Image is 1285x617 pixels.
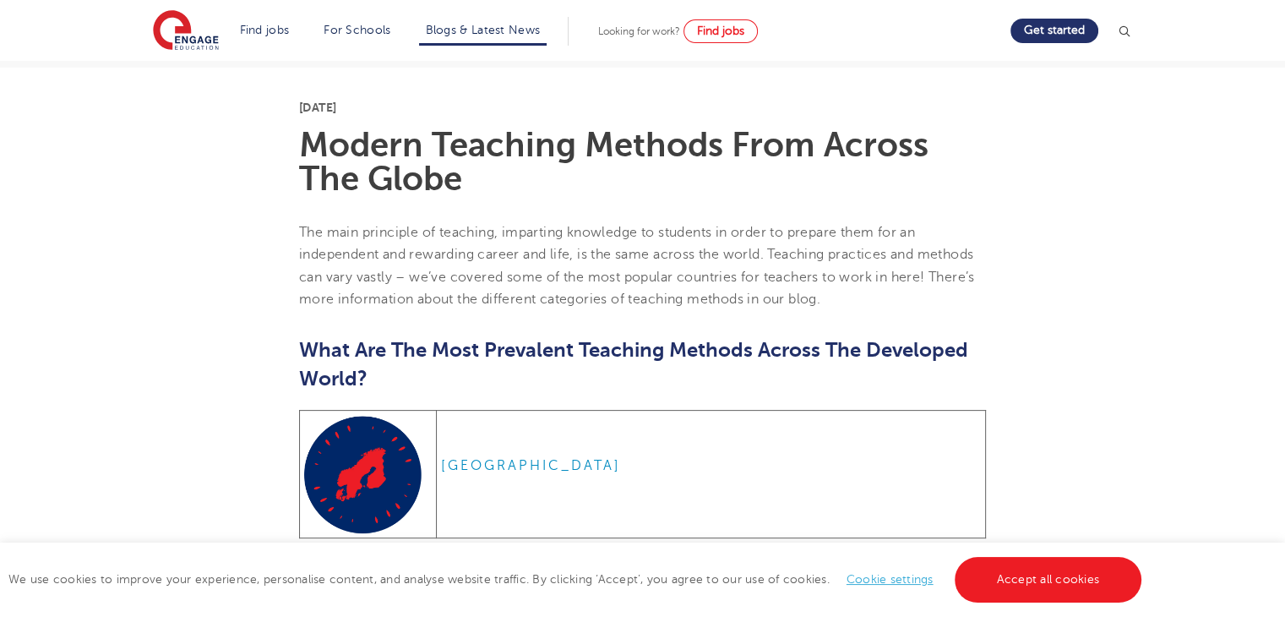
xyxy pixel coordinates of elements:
span: We use cookies to improve your experience, personalise content, and analyse website traffic. By c... [8,573,1146,586]
p: [DATE] [299,101,986,113]
a: Blogs & Latest News [426,24,541,36]
span: Looking for work? [598,25,680,37]
h6: [GEOGRAPHIC_DATA] [441,457,981,474]
a: Find jobs [240,24,290,36]
a: For Schools [324,24,390,36]
img: Engage Education [153,10,219,52]
h2: What Are The Most Prevalent Teaching Methods Across The Developed World? [299,336,986,393]
a: Cookie settings [847,573,934,586]
h1: Modern Teaching Methods From Across The Globe [299,128,986,196]
a: Get started [1010,19,1098,43]
span: The main principle of teaching, imparting knowledge to students in order to prepare them for an i... [299,225,975,307]
a: Accept all cookies [955,557,1142,603]
span: Find jobs [697,25,744,37]
a: Find jobs [683,19,758,43]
